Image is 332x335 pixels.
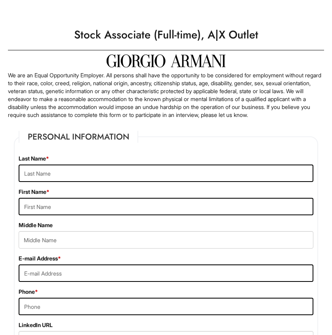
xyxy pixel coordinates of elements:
[19,188,50,196] label: First Name
[19,321,53,329] label: LinkedIn URL
[19,264,313,282] input: E-mail Address
[19,131,138,143] legend: Personal Information
[107,54,225,67] img: Giorgio Armani
[19,155,49,163] label: Last Name
[19,298,313,315] input: Phone
[19,198,313,215] input: First Name
[4,24,328,46] h1: Stock Associate (Full-time), A|X Outlet
[8,71,324,119] p: We are an Equal Opportunity Employer. All persons shall have the opportunity to be considered for...
[19,165,313,182] input: Last Name
[19,255,61,262] label: E-mail Address
[19,288,38,296] label: Phone
[19,221,53,229] label: Middle Name
[19,231,313,249] input: Middle Name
